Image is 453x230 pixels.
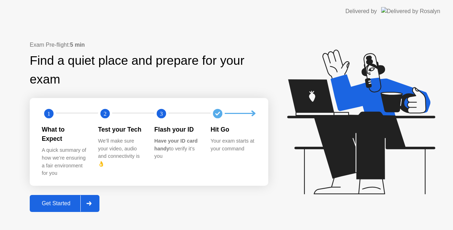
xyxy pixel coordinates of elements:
text: 2 [104,110,107,117]
div: Flash your ID [154,125,199,134]
text: 3 [160,110,163,117]
div: Get Started [32,200,80,207]
div: Hit Go [211,125,256,134]
div: A quick summary of how we’re ensuring a fair environment for you [42,146,87,177]
div: to verify it’s you [154,137,199,160]
button: Get Started [30,195,99,212]
text: 1 [47,110,50,117]
img: Delivered by Rosalyn [381,7,440,15]
div: Exam Pre-flight: [30,41,268,49]
b: Have your ID card handy [154,138,197,151]
div: We’ll make sure your video, audio and connectivity is 👌 [98,137,143,168]
b: 5 min [70,42,85,48]
div: Your exam starts at your command [211,137,256,153]
div: Find a quiet place and prepare for your exam [30,51,268,89]
div: Delivered by [345,7,377,16]
div: Test your Tech [98,125,143,134]
div: What to Expect [42,125,87,144]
